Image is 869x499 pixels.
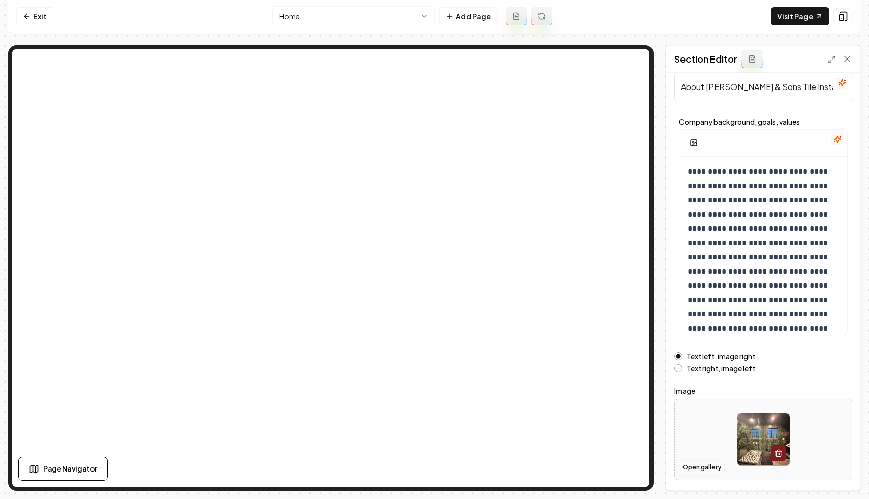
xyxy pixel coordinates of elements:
[18,457,108,481] button: Page Navigator
[684,134,704,152] button: Add Image
[771,7,829,25] a: Visit Page
[737,413,790,465] img: image
[679,118,848,125] label: Company background, goals, values
[679,459,725,476] button: Open gallery
[16,7,53,25] a: Exit
[43,463,97,474] span: Page Navigator
[674,52,737,66] h2: Section Editor
[741,50,763,68] button: Add admin section prompt
[687,365,755,372] label: Text right, image left
[674,73,852,101] input: Header
[506,7,527,25] button: Add admin page prompt
[674,385,852,397] label: Image
[439,7,498,25] button: Add Page
[687,353,755,360] label: Text left, image right
[531,7,552,25] button: Regenerate page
